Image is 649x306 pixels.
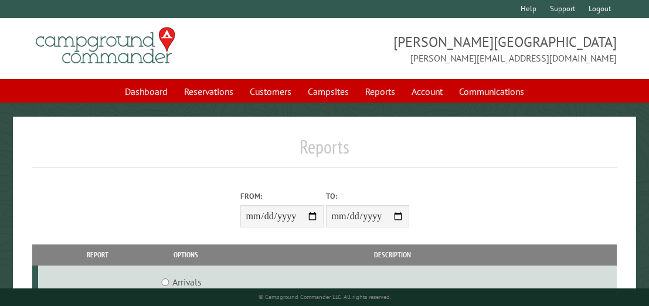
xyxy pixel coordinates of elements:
[177,80,240,103] a: Reservations
[301,80,356,103] a: Campsites
[243,80,298,103] a: Customers
[325,32,617,65] span: [PERSON_NAME][GEOGRAPHIC_DATA] [PERSON_NAME][EMAIL_ADDRESS][DOMAIN_NAME]
[358,80,402,103] a: Reports
[118,80,175,103] a: Dashboard
[32,135,616,168] h1: Reports
[172,275,202,289] label: Arrivals
[326,191,409,202] label: To:
[216,244,570,265] th: Description
[157,244,216,265] th: Options
[259,293,391,301] small: © Campground Commander LLC. All rights reserved.
[240,191,324,202] label: From:
[452,80,531,103] a: Communications
[38,244,157,265] th: Report
[32,23,179,69] img: Campground Commander
[405,80,450,103] a: Account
